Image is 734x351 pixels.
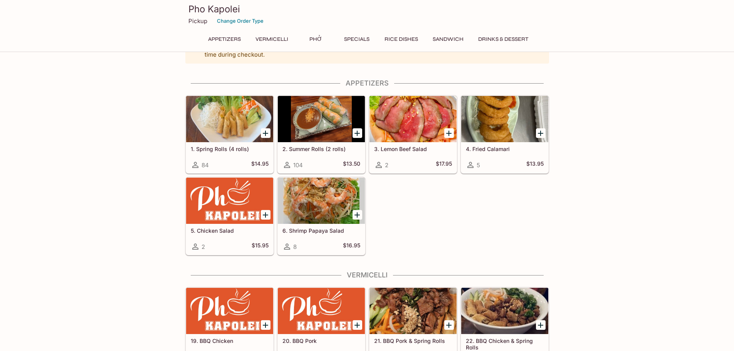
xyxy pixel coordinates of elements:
[339,34,374,45] button: Specials
[282,338,360,344] h5: 20. BBQ Pork
[278,96,365,142] div: 2. Summer Rolls (2 rolls)
[252,242,269,251] h5: $15.95
[461,288,548,334] div: 22. BBQ Chicken & Spring Rolls
[436,160,452,170] h5: $17.95
[353,128,362,138] button: Add 2. Summer Rolls (2 rolls)
[343,160,360,170] h5: $13.50
[343,242,360,251] h5: $16.95
[353,320,362,330] button: Add 20. BBQ Pork
[428,34,468,45] button: Sandwich
[191,227,269,234] h5: 5. Chicken Salad
[202,243,205,250] span: 2
[282,227,360,234] h5: 6. Shrimp Papaya Salad
[369,96,457,173] a: 3. Lemon Beef Salad2$17.95
[526,160,544,170] h5: $13.95
[185,271,549,279] h4: Vermicelli
[293,243,297,250] span: 8
[299,34,333,45] button: Phở
[186,288,273,334] div: 19. BBQ Chicken
[536,320,546,330] button: Add 22. BBQ Chicken & Spring Rolls
[191,338,269,344] h5: 19. BBQ Chicken
[277,177,365,255] a: 6. Shrimp Papaya Salad8$16.95
[261,320,270,330] button: Add 19. BBQ Chicken
[370,96,457,142] div: 3. Lemon Beef Salad
[204,34,245,45] button: Appetizers
[370,288,457,334] div: 21. BBQ Pork & Spring Rolls
[251,34,292,45] button: Vermicelli
[186,177,274,255] a: 5. Chicken Salad2$15.95
[188,3,546,15] h3: Pho Kapolei
[353,210,362,220] button: Add 6. Shrimp Papaya Salad
[278,178,365,224] div: 6. Shrimp Papaya Salad
[380,34,422,45] button: Rice Dishes
[466,338,544,350] h5: 22. BBQ Chicken & Spring Rolls
[474,34,532,45] button: Drinks & Dessert
[536,128,546,138] button: Add 4. Fried Calamari
[374,146,452,152] h5: 3. Lemon Beef Salad
[461,96,549,173] a: 4. Fried Calamari5$13.95
[277,96,365,173] a: 2. Summer Rolls (2 rolls)104$13.50
[185,79,549,87] h4: Appetizers
[261,128,270,138] button: Add 1. Spring Rolls (4 rolls)
[186,96,274,173] a: 1. Spring Rolls (4 rolls)84$14.95
[278,288,365,334] div: 20. BBQ Pork
[444,128,454,138] button: Add 3. Lemon Beef Salad
[444,320,454,330] button: Add 21. BBQ Pork & Spring Rolls
[202,161,209,169] span: 84
[186,178,273,224] div: 5. Chicken Salad
[188,17,207,25] p: Pickup
[466,146,544,152] h5: 4. Fried Calamari
[191,146,269,152] h5: 1. Spring Rolls (4 rolls)
[261,210,270,220] button: Add 5. Chicken Salad
[385,161,388,169] span: 2
[213,15,267,27] button: Change Order Type
[461,96,548,142] div: 4. Fried Calamari
[251,160,269,170] h5: $14.95
[186,96,273,142] div: 1. Spring Rolls (4 rolls)
[477,161,480,169] span: 5
[282,146,360,152] h5: 2. Summer Rolls (2 rolls)
[293,161,303,169] span: 104
[374,338,452,344] h5: 21. BBQ Pork & Spring Rolls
